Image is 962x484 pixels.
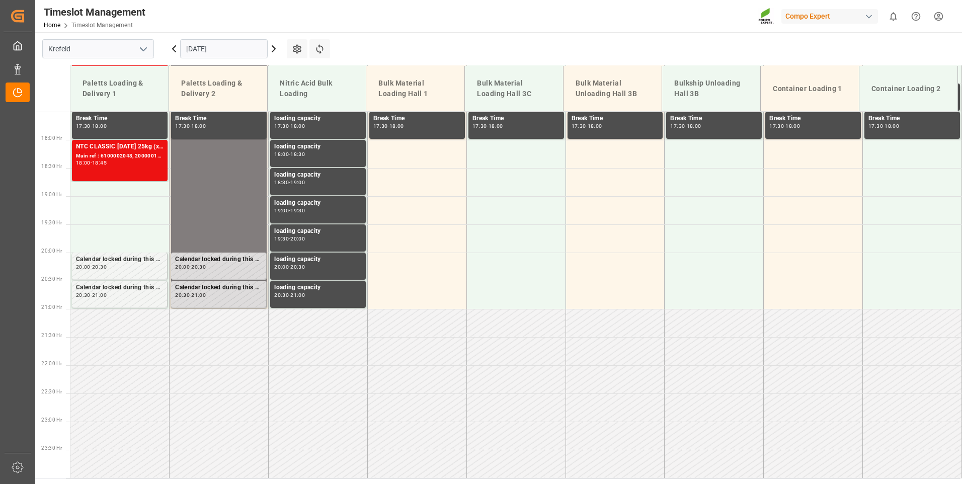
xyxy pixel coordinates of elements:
[289,236,290,241] div: -
[41,248,62,254] span: 20:00 Hr
[572,124,586,128] div: 17:30
[867,79,949,98] div: Container Loading 2
[472,124,487,128] div: 17:30
[670,74,752,103] div: Bulkship Unloading Hall 3B
[289,124,290,128] div: -
[76,114,164,124] div: Break Time
[670,124,685,128] div: 17:30
[274,114,362,124] div: loading capacity
[882,5,905,28] button: show 0 new notifications
[274,265,289,269] div: 20:00
[41,164,62,169] span: 18:30 Hr
[274,170,362,180] div: loading capacity
[76,255,163,265] div: Calendar locked during this period.
[41,192,62,197] span: 19:00 Hr
[769,79,851,98] div: Container Loading 1
[289,265,290,269] div: -
[41,417,62,423] span: 23:00 Hr
[42,39,154,58] input: Type to search/select
[290,180,305,185] div: 19:00
[586,124,587,128] div: -
[175,283,262,293] div: Calendar locked during this period.
[274,283,362,293] div: loading capacity
[374,74,456,103] div: Bulk Material Loading Hall 1
[290,208,305,213] div: 19:30
[572,74,654,103] div: Bulk Material Unloading Hall 3B
[781,9,878,24] div: Compo Expert
[41,361,62,366] span: 22:00 Hr
[274,198,362,208] div: loading capacity
[472,114,560,124] div: Break Time
[290,152,305,156] div: 18:30
[41,333,62,338] span: 21:30 Hr
[274,255,362,265] div: loading capacity
[41,135,62,141] span: 18:00 Hr
[76,142,164,152] div: NTC CLASSIC [DATE] 25kg (x40) DE,EN,PLNTC PREMIUM [DATE] 25kg (x40) D,EN,PLBLK CLASSIC [DATE] 25k...
[489,124,503,128] div: 18:00
[290,124,305,128] div: 18:00
[76,283,163,293] div: Calendar locked during this period.
[670,114,758,124] div: Break Time
[290,236,305,241] div: 20:00
[785,124,800,128] div: 18:00
[769,124,784,128] div: 17:30
[91,293,92,297] div: -
[883,124,885,128] div: -
[191,124,206,128] div: 18:00
[191,293,206,297] div: 21:00
[191,265,206,269] div: 20:30
[781,7,882,26] button: Compo Expert
[276,74,358,103] div: Nitric Acid Bulk Loading
[290,265,305,269] div: 20:30
[76,265,91,269] div: 20:00
[92,293,107,297] div: 21:00
[290,293,305,297] div: 21:00
[274,124,289,128] div: 17:30
[274,180,289,185] div: 18:30
[388,124,389,128] div: -
[175,265,190,269] div: 20:00
[905,5,927,28] button: Help Center
[135,41,150,57] button: open menu
[44,22,60,29] a: Home
[190,265,191,269] div: -
[868,114,956,124] div: Break Time
[572,114,659,124] div: Break Time
[274,152,289,156] div: 18:00
[41,220,62,225] span: 19:30 Hr
[76,293,91,297] div: 20:30
[180,39,268,58] input: DD-MM-YYYY
[91,124,92,128] div: -
[76,124,91,128] div: 17:30
[487,124,489,128] div: -
[41,389,62,394] span: 22:30 Hr
[92,160,107,165] div: 18:45
[373,114,461,124] div: Break Time
[91,160,92,165] div: -
[473,74,555,103] div: Bulk Material Loading Hall 3C
[868,124,883,128] div: 17:30
[44,5,145,20] div: Timeslot Management
[687,124,701,128] div: 18:00
[175,293,190,297] div: 20:30
[76,152,164,160] div: Main ref : 6100002048, 2000001275
[784,124,785,128] div: -
[758,8,774,25] img: Screenshot%202023-09-29%20at%2010.02.21.png_1712312052.png
[373,124,388,128] div: 17:30
[274,226,362,236] div: loading capacity
[289,152,290,156] div: -
[588,124,602,128] div: 18:00
[175,124,190,128] div: 17:30
[289,180,290,185] div: -
[41,276,62,282] span: 20:30 Hr
[177,74,259,103] div: Paletts Loading & Delivery 2
[389,124,404,128] div: 18:00
[78,74,161,103] div: Paletts Loading & Delivery 1
[175,255,262,265] div: Calendar locked during this period.
[41,445,62,451] span: 23:30 Hr
[289,293,290,297] div: -
[92,124,107,128] div: 18:00
[190,124,191,128] div: -
[289,208,290,213] div: -
[274,236,289,241] div: 19:30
